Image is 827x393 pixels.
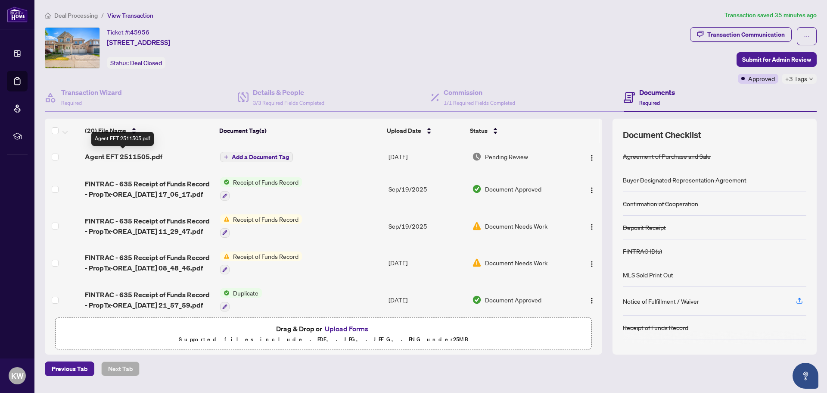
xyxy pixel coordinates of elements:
[56,318,591,350] span: Drag & Drop orUpload FormsSupported files include .PDF, .JPG, .JPEG, .PNG under25MB
[385,143,469,170] td: [DATE]
[107,37,170,47] span: [STREET_ADDRESS]
[45,28,99,68] img: IMG-N12249161_1.jpg
[742,53,811,66] span: Submit for Admin Review
[585,293,599,307] button: Logo
[588,223,595,230] img: Logo
[54,12,98,19] span: Deal Processing
[623,151,711,161] div: Agreement of Purchase and Sale
[216,119,384,143] th: Document Tag(s)
[107,12,153,19] span: View Transaction
[220,214,230,224] img: Status Icon
[623,270,673,280] div: MLS Sold Print Out
[253,100,324,106] span: 3/3 Required Fields Completed
[85,179,213,199] span: FINTRAC - 635 Receipt of Funds Record - PropTx-OREA_[DATE] 17_06_17.pdf
[387,126,421,135] span: Upload Date
[585,182,599,196] button: Logo
[101,362,140,376] button: Next Tab
[52,362,87,376] span: Previous Tab
[485,184,541,194] span: Document Approved
[253,87,324,97] h4: Details & People
[623,323,688,332] div: Receipt of Funds Record
[809,77,813,81] span: down
[585,219,599,233] button: Logo
[85,289,213,310] span: FINTRAC - 635 Receipt of Funds Record - PropTx-OREA_[DATE] 21_57_59.pdf
[707,28,785,41] div: Transaction Communication
[472,184,482,194] img: Document Status
[45,13,51,19] span: home
[220,152,293,162] button: Add a Document Tag
[588,154,595,161] img: Logo
[85,216,213,236] span: FINTRAC - 635 Receipt of Funds Record - PropTx-OREA_[DATE] 11_29_47.pdf
[639,87,675,97] h4: Documents
[466,119,570,143] th: Status
[85,151,162,162] span: Agent EFT 2511505.pdf
[623,129,701,141] span: Document Checklist
[472,258,482,267] img: Document Status
[485,258,547,267] span: Document Needs Work
[61,334,586,345] p: Supported files include .PDF, .JPG, .JPEG, .PNG under 25 MB
[230,214,302,224] span: Receipt of Funds Record
[7,6,28,22] img: logo
[793,363,818,389] button: Open asap
[61,100,82,106] span: Required
[101,10,104,20] li: /
[232,154,289,160] span: Add a Document Tag
[690,27,792,42] button: Transaction Communication
[230,288,262,298] span: Duplicate
[322,323,371,334] button: Upload Forms
[220,288,262,311] button: Status IconDuplicate
[623,175,746,185] div: Buyer Designated Representation Agreement
[585,256,599,270] button: Logo
[472,295,482,305] img: Document Status
[230,177,302,187] span: Receipt of Funds Record
[737,52,817,67] button: Submit for Admin Review
[385,281,469,318] td: [DATE]
[585,150,599,163] button: Logo
[61,87,122,97] h4: Transaction Wizard
[623,296,699,306] div: Notice of Fulfillment / Waiver
[107,27,149,37] div: Ticket #:
[444,100,515,106] span: 1/1 Required Fields Completed
[588,187,595,194] img: Logo
[485,221,547,231] span: Document Needs Work
[130,28,149,36] span: 45956
[639,100,660,106] span: Required
[588,297,595,304] img: Logo
[276,323,371,334] span: Drag & Drop or
[85,252,213,273] span: FINTRAC - 635 Receipt of Funds Record - PropTx-OREA_[DATE] 08_48_46.pdf
[45,362,94,376] button: Previous Tab
[230,252,302,261] span: Receipt of Funds Record
[724,10,817,20] article: Transaction saved 35 minutes ago
[485,295,541,305] span: Document Approved
[224,155,228,159] span: plus
[220,288,230,298] img: Status Icon
[220,252,302,275] button: Status IconReceipt of Funds Record
[385,245,469,282] td: [DATE]
[470,126,488,135] span: Status
[444,87,515,97] h4: Commission
[472,152,482,161] img: Document Status
[385,170,469,208] td: Sep/19/2025
[804,33,810,39] span: ellipsis
[485,152,528,161] span: Pending Review
[220,252,230,261] img: Status Icon
[623,199,698,208] div: Confirmation of Cooperation
[383,119,466,143] th: Upload Date
[785,74,807,84] span: +3 Tags
[748,74,775,83] span: Approved
[85,126,126,135] span: (20) File Name
[220,214,302,238] button: Status IconReceipt of Funds Record
[472,221,482,231] img: Document Status
[588,261,595,267] img: Logo
[385,208,469,245] td: Sep/19/2025
[623,246,662,256] div: FINTRAC ID(s)
[220,151,293,163] button: Add a Document Tag
[81,119,216,143] th: (20) File Name
[11,370,24,382] span: KW
[220,177,302,201] button: Status IconReceipt of Funds Record
[107,57,165,69] div: Status:
[130,59,162,67] span: Deal Closed
[91,132,154,146] div: Agent EFT 2511505.pdf
[220,177,230,187] img: Status Icon
[623,223,666,232] div: Deposit Receipt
